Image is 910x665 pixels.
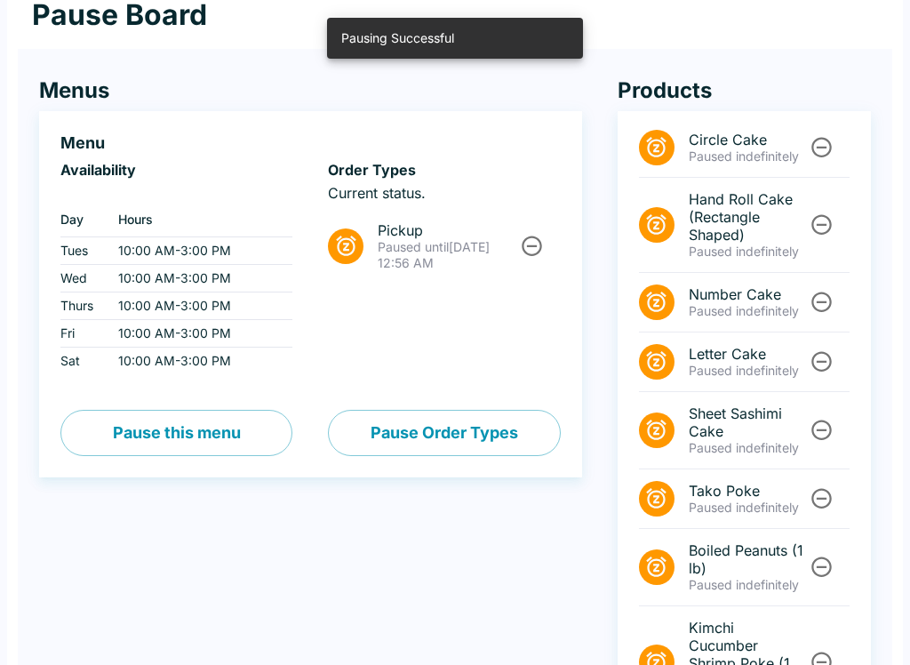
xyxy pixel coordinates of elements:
[60,237,104,265] td: Tues
[378,239,517,271] p: [DATE] 12:56 AM
[689,285,807,303] span: Number Cake
[805,482,838,515] button: Unpause
[39,77,582,104] h4: Menus
[378,221,517,239] span: Pickup
[805,345,838,378] button: Unpause
[805,131,838,164] button: Unpause
[104,320,292,348] td: 10:00 AM - 3:00 PM
[618,77,871,104] h4: Products
[60,184,292,202] p: ‏
[689,345,807,363] span: Letter Cake
[104,265,292,292] td: 10:00 AM - 3:00 PM
[328,410,560,456] button: Pause Order Types
[60,348,104,375] td: Sat
[104,292,292,320] td: 10:00 AM - 3:00 PM
[689,303,807,319] p: Paused indefinitely
[805,285,838,318] button: Unpause
[689,131,807,148] span: Circle Cake
[60,202,104,237] th: Day
[378,239,449,254] span: Paused until
[60,292,104,320] td: Thurs
[104,202,292,237] th: Hours
[328,161,560,179] h6: Order Types
[60,320,104,348] td: Fri
[515,229,548,262] button: Unpause
[689,577,807,593] p: Paused indefinitely
[689,482,807,500] span: Tako Poke
[805,413,838,446] button: Unpause
[689,148,807,164] p: Paused indefinitely
[328,184,560,202] p: Current status.
[689,500,807,516] p: Paused indefinitely
[60,161,292,179] h6: Availability
[689,405,807,440] span: Sheet Sashimi Cake
[60,265,104,292] td: Wed
[805,550,838,583] button: Unpause
[689,440,807,456] p: Paused indefinitely
[689,190,807,244] span: Hand Roll Cake (Rectangle Shaped)
[104,237,292,265] td: 10:00 AM - 3:00 PM
[689,541,807,577] span: Boiled Peanuts (1 lb)
[805,208,838,241] button: Unpause
[689,363,807,379] p: Paused indefinitely
[60,410,292,456] button: Pause this menu
[341,23,454,53] div: Pausing Successful
[104,348,292,375] td: 10:00 AM - 3:00 PM
[689,244,807,260] p: Paused indefinitely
